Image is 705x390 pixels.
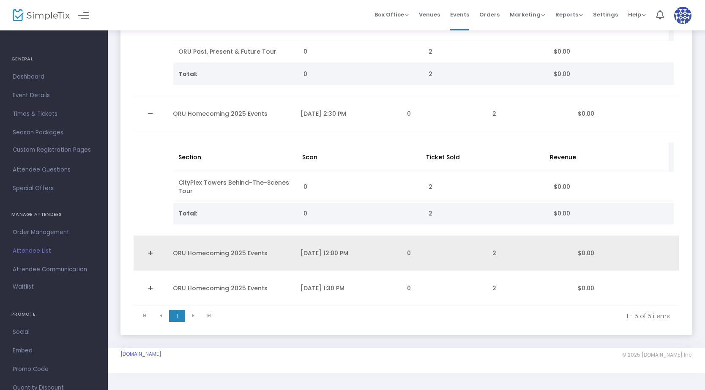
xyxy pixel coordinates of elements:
span: Box Office [374,11,409,19]
h4: PROMOTE [11,306,96,323]
kendo-pager-info: 1 - 5 of 5 items [223,312,670,320]
td: 2 [487,271,573,306]
span: Custom Registration Pages [13,146,91,154]
a: Expand Details [139,246,163,260]
td: 2 [424,63,549,85]
span: Events [450,4,469,25]
td: 0 [402,96,487,131]
th: Scan [297,142,421,172]
td: 0 [298,63,424,85]
span: Page 1 [169,310,185,322]
td: 2 [424,172,549,202]
td: 2 [424,41,549,63]
span: Season Packages [13,127,95,138]
span: Attendee Questions [13,164,95,175]
span: Order Management [13,227,95,238]
td: $0.00 [549,203,674,224]
b: Total: [178,209,197,218]
b: Total: [178,70,197,78]
td: 0 [402,271,487,306]
h4: GENERAL [11,51,96,68]
td: ORU Past, Present & Future Tour [173,41,298,63]
th: Section [173,142,297,172]
span: Times & Tickets [13,109,95,120]
td: [DATE] 1:30 PM [295,271,402,306]
span: Venues [419,4,440,25]
span: Promo Code [13,364,95,375]
td: 2 [487,96,573,131]
td: $0.00 [573,271,679,306]
span: Settings [593,4,618,25]
div: Data table [173,203,674,224]
span: Dashboard [13,71,95,82]
span: Attendee List [13,245,95,256]
span: Waitlist [13,283,34,291]
h4: MANAGE ATTENDEES [11,206,96,223]
td: ORU Homecoming 2025 Events [168,96,296,131]
span: Help [628,11,646,19]
td: $0.00 [549,172,674,202]
td: 0 [298,203,424,224]
span: Special Offers [13,183,95,194]
td: 0 [402,236,487,271]
td: $0.00 [573,236,679,271]
td: $0.00 [573,96,679,131]
span: Social [13,327,95,338]
span: Orders [479,4,500,25]
a: Expand Details [139,281,163,295]
td: [DATE] 12:00 PM [295,236,402,271]
th: Ticket Sold [421,142,545,172]
td: ORU Homecoming 2025 Events [168,271,296,306]
td: [DATE] 2:30 PM [295,96,402,131]
span: Reports [555,11,583,19]
td: CityPlex Towers Behind-The-Scenes Tour [173,172,298,202]
td: 2 [487,236,573,271]
th: Revenue [545,142,669,172]
td: $0.00 [549,41,674,63]
div: Data table [173,63,674,85]
span: © 2025 [DOMAIN_NAME] Inc. [622,352,692,358]
span: Marketing [510,11,545,19]
td: ORU Homecoming 2025 Events [168,236,296,271]
a: Collapse Details [139,107,163,120]
a: [DOMAIN_NAME] [120,351,161,357]
div: Data table [173,11,674,63]
div: Data table [173,142,674,202]
span: Event Details [13,90,95,101]
td: $0.00 [549,63,674,85]
td: 0 [298,172,424,202]
span: Attendee Communication [13,264,95,275]
span: Embed [13,345,95,356]
td: 0 [298,41,424,63]
td: 2 [424,203,549,224]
